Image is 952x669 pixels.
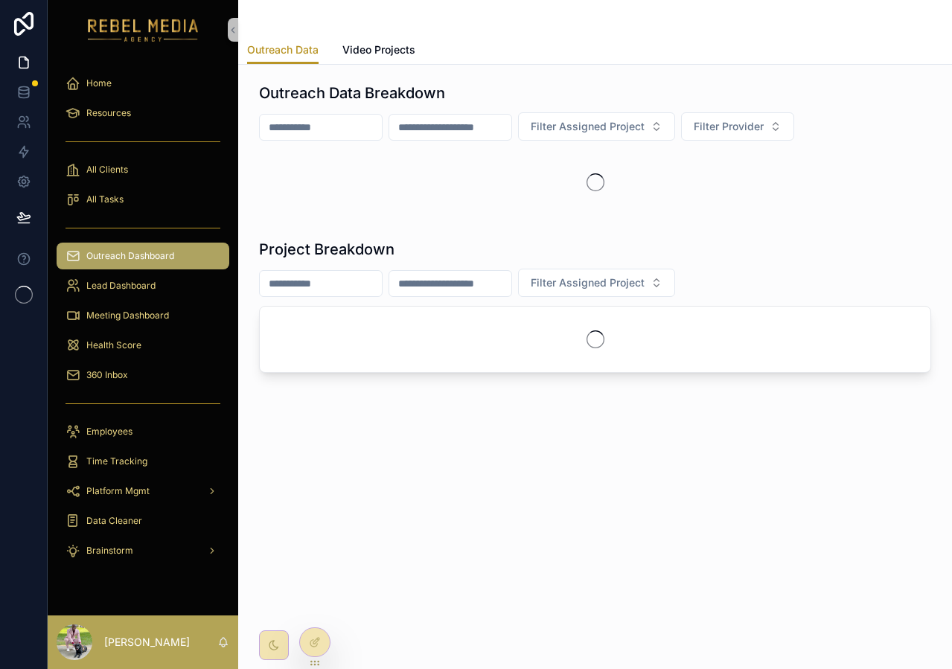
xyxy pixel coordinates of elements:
[247,36,319,65] a: Outreach Data
[86,515,142,527] span: Data Cleaner
[88,18,199,42] img: App logo
[57,537,229,564] a: Brainstorm
[86,339,141,351] span: Health Score
[48,60,238,583] div: scrollable content
[57,362,229,388] a: 360 Inbox
[531,119,645,134] span: Filter Assigned Project
[518,112,675,141] button: Select Button
[86,426,132,438] span: Employees
[342,42,415,57] span: Video Projects
[247,42,319,57] span: Outreach Data
[259,83,445,103] h1: Outreach Data Breakdown
[57,243,229,269] a: Outreach Dashboard
[86,545,133,557] span: Brainstorm
[518,269,675,297] button: Select Button
[86,455,147,467] span: Time Tracking
[86,310,169,321] span: Meeting Dashboard
[57,418,229,445] a: Employees
[57,478,229,505] a: Platform Mgmt
[259,239,394,260] h1: Project Breakdown
[57,508,229,534] a: Data Cleaner
[57,302,229,329] a: Meeting Dashboard
[57,156,229,183] a: All Clients
[531,275,645,290] span: Filter Assigned Project
[86,250,174,262] span: Outreach Dashboard
[86,369,128,381] span: 360 Inbox
[57,186,229,213] a: All Tasks
[104,635,190,650] p: [PERSON_NAME]
[86,107,131,119] span: Resources
[86,193,124,205] span: All Tasks
[57,272,229,299] a: Lead Dashboard
[57,448,229,475] a: Time Tracking
[57,100,229,127] a: Resources
[86,164,128,176] span: All Clients
[86,485,150,497] span: Platform Mgmt
[681,112,794,141] button: Select Button
[694,119,764,134] span: Filter Provider
[86,77,112,89] span: Home
[57,332,229,359] a: Health Score
[86,280,156,292] span: Lead Dashboard
[57,70,229,97] a: Home
[342,36,415,66] a: Video Projects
